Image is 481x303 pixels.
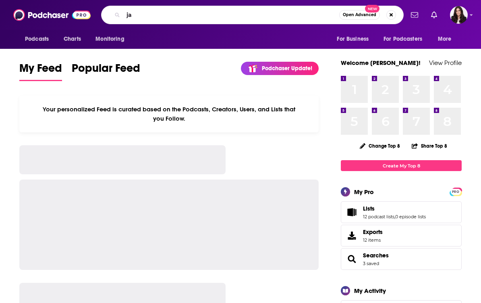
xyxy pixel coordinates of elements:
span: For Podcasters [384,33,422,45]
span: My Feed [19,61,62,80]
span: New [365,5,379,13]
span: Exports [363,228,383,236]
a: Show notifications dropdown [408,8,421,22]
button: open menu [331,31,379,47]
button: Show profile menu [450,6,468,24]
span: Searches [341,248,462,270]
button: Open AdvancedNew [339,10,380,20]
span: Charts [64,33,81,45]
span: More [438,33,452,45]
span: Popular Feed [72,61,140,80]
span: For Business [337,33,369,45]
a: Show notifications dropdown [428,8,440,22]
span: PRO [451,189,460,195]
a: PRO [451,188,460,194]
span: Lists [363,205,375,212]
button: open menu [378,31,434,47]
input: Search podcasts, credits, & more... [123,8,339,21]
a: Exports [341,225,462,247]
img: User Profile [450,6,468,24]
a: Searches [344,253,360,265]
img: Podchaser - Follow, Share and Rate Podcasts [13,7,91,23]
p: Podchaser Update! [262,65,312,72]
button: Change Top 8 [355,141,405,151]
span: Open Advanced [343,13,376,17]
a: Create My Top 8 [341,160,462,171]
button: Share Top 8 [411,138,448,154]
a: Searches [363,252,389,259]
span: Monitoring [95,33,124,45]
div: Your personalized Feed is curated based on the Podcasts, Creators, Users, and Lists that you Follow. [19,96,319,132]
a: Popular Feed [72,61,140,81]
a: Welcome [PERSON_NAME]! [341,59,421,67]
a: 3 saved [363,261,379,266]
span: Logged in as RebeccaShapiro [450,6,468,24]
a: Charts [58,31,86,47]
a: View Profile [429,59,462,67]
button: open menu [90,31,135,47]
span: Exports [344,230,360,241]
div: My Activity [354,287,386,295]
a: Lists [363,205,426,212]
a: Lists [344,207,360,218]
span: , [394,214,395,219]
span: Podcasts [25,33,49,45]
div: My Pro [354,188,374,196]
a: 0 episode lists [395,214,426,219]
button: open menu [19,31,59,47]
a: My Feed [19,61,62,81]
span: Lists [341,201,462,223]
button: open menu [432,31,462,47]
div: Search podcasts, credits, & more... [101,6,404,24]
span: 12 items [363,237,383,243]
a: 12 podcast lists [363,214,394,219]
